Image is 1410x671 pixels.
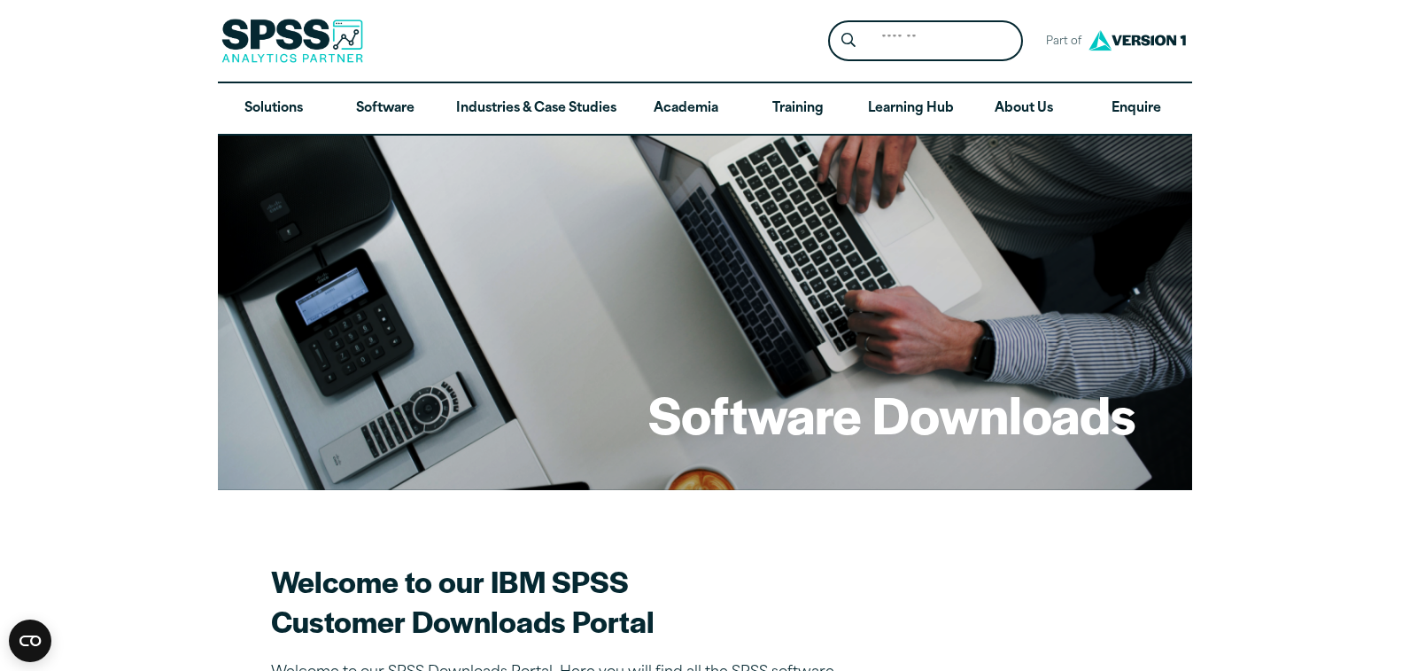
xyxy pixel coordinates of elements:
[271,561,891,641] h2: Welcome to our IBM SPSS Customer Downloads Portal
[854,83,968,135] a: Learning Hub
[9,620,51,662] button: Open CMP widget
[742,83,854,135] a: Training
[1081,83,1192,135] a: Enquire
[833,25,865,58] button: Search magnifying glass icon
[1084,24,1190,57] img: Version1 Logo
[631,83,742,135] a: Academia
[329,83,441,135] a: Software
[218,83,1192,135] nav: Desktop version of site main menu
[221,19,363,63] img: SPSS Analytics Partner
[828,20,1023,62] form: Site Header Search Form
[1037,29,1084,55] span: Part of
[442,83,631,135] a: Industries & Case Studies
[218,83,329,135] a: Solutions
[968,83,1080,135] a: About Us
[648,379,1135,449] h1: Software Downloads
[841,33,856,48] svg: Search magnifying glass icon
